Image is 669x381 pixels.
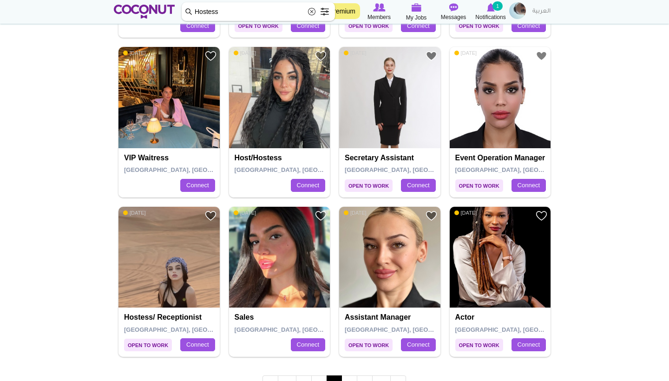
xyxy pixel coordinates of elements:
[512,20,546,33] a: Connect
[291,179,325,192] a: Connect
[401,338,435,351] a: Connect
[455,20,503,32] span: Open to Work
[411,3,421,12] img: My Jobs
[492,1,503,11] small: 1
[454,210,477,216] span: [DATE]
[344,210,367,216] span: [DATE]
[475,13,505,22] span: Notifications
[234,210,256,216] span: [DATE]
[455,179,503,192] span: Open to Work
[315,50,327,62] a: Add to Favourites
[180,20,215,33] a: Connect
[345,326,477,333] span: [GEOGRAPHIC_DATA], [GEOGRAPHIC_DATA]
[367,13,391,22] span: Members
[487,3,495,12] img: Notifications
[455,326,588,333] span: [GEOGRAPHIC_DATA], [GEOGRAPHIC_DATA]
[373,3,385,12] img: Browse Members
[180,338,215,351] a: Connect
[124,166,256,173] span: [GEOGRAPHIC_DATA], [GEOGRAPHIC_DATA]
[441,13,466,22] span: Messages
[235,326,440,333] span: [GEOGRAPHIC_DATA], [GEOGRAPHIC_DATA] of [GEOGRAPHIC_DATA]
[455,313,548,322] h4: actor
[345,166,477,173] span: [GEOGRAPHIC_DATA], [GEOGRAPHIC_DATA]
[345,20,393,32] span: Open to Work
[235,154,327,162] h4: Host/Hostess
[454,50,477,56] span: [DATE]
[205,50,216,62] a: Add to Favourites
[291,338,325,351] a: Connect
[406,13,427,22] span: My Jobs
[449,3,458,12] img: Messages
[314,3,360,19] a: Go Premium
[124,313,216,322] h4: Hostess/ Receptionist
[234,50,256,56] span: [DATE]
[426,210,437,222] a: Add to Favourites
[315,210,327,222] a: Add to Favourites
[124,339,172,351] span: Open to Work
[455,154,548,162] h4: Event operation manager
[345,154,437,162] h4: Secretary Assistant
[361,2,398,22] a: Browse Members Members
[345,179,393,192] span: Open to Work
[182,2,335,21] input: Search members by role or city
[455,166,588,173] span: [GEOGRAPHIC_DATA], [GEOGRAPHIC_DATA]
[123,210,146,216] span: [DATE]
[124,154,216,162] h4: VIP waitress
[345,339,393,351] span: Open to Work
[235,20,282,32] span: Open to Work
[344,50,367,56] span: [DATE]
[345,313,437,322] h4: Assistant Manager
[536,210,547,222] a: Add to Favourites
[124,326,256,333] span: [GEOGRAPHIC_DATA], [GEOGRAPHIC_DATA]
[235,313,327,322] h4: Sales
[180,179,215,192] a: Connect
[401,179,435,192] a: Connect
[235,166,367,173] span: [GEOGRAPHIC_DATA], [GEOGRAPHIC_DATA]
[291,20,325,33] a: Connect
[512,179,546,192] a: Connect
[528,2,555,21] a: العربية
[512,338,546,351] a: Connect
[536,50,547,62] a: Add to Favourites
[435,2,472,22] a: Messages Messages
[123,50,146,56] span: [DATE]
[401,20,435,33] a: Connect
[205,210,216,222] a: Add to Favourites
[426,50,437,62] a: Add to Favourites
[472,2,509,22] a: Notifications Notifications 1
[114,5,175,19] img: Home
[455,339,503,351] span: Open to Work
[398,2,435,22] a: My Jobs My Jobs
